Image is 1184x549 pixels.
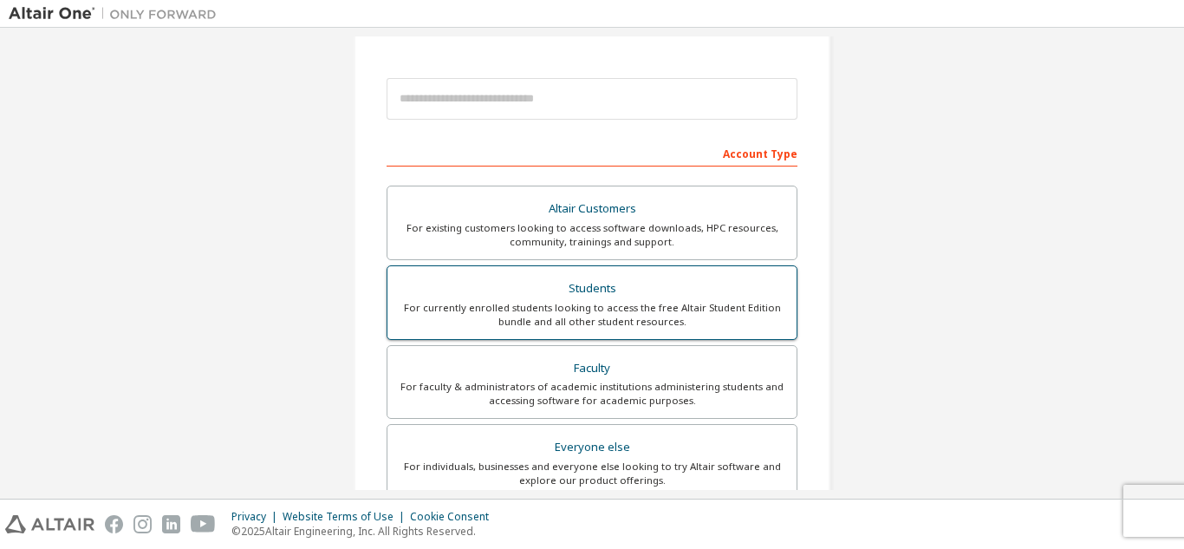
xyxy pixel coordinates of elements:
div: Website Terms of Use [283,510,410,524]
p: © 2025 Altair Engineering, Inc. All Rights Reserved. [231,524,499,539]
div: Altair Customers [398,197,786,221]
div: Privacy [231,510,283,524]
img: facebook.svg [105,515,123,533]
div: For currently enrolled students looking to access the free Altair Student Edition bundle and all ... [398,301,786,329]
div: Students [398,277,786,301]
img: instagram.svg [133,515,152,533]
div: For faculty & administrators of academic institutions administering students and accessing softwa... [398,380,786,408]
img: linkedin.svg [162,515,180,533]
div: Everyone else [398,435,786,460]
div: Faculty [398,356,786,381]
div: For individuals, businesses and everyone else looking to try Altair software and explore our prod... [398,460,786,487]
img: altair_logo.svg [5,515,94,533]
div: Cookie Consent [410,510,499,524]
div: Account Type [387,139,797,167]
div: For existing customers looking to access software downloads, HPC resources, community, trainings ... [398,221,786,249]
img: youtube.svg [191,515,216,533]
img: Altair One [9,5,225,23]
